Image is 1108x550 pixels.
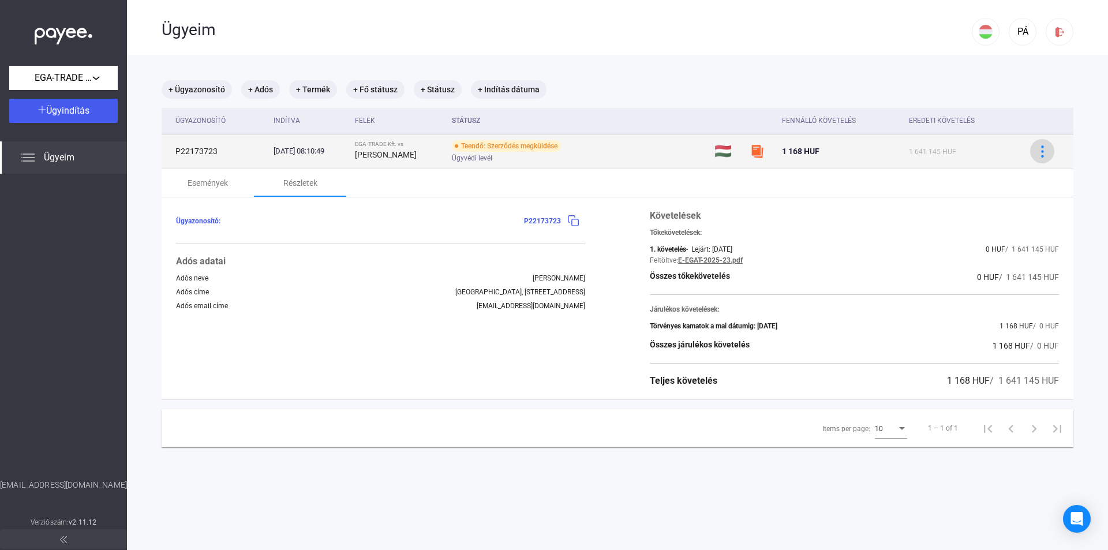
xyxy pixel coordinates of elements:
img: more-blue [1036,145,1049,158]
img: copy-blue [567,215,579,227]
img: white-payee-white-dot.svg [35,21,92,45]
div: 1. követelés [650,245,686,253]
span: 1 168 HUF [1000,322,1033,330]
div: Open Intercom Messenger [1063,505,1091,533]
div: PÁ [1013,25,1032,39]
td: P22173723 [162,134,269,169]
div: [GEOGRAPHIC_DATA], [STREET_ADDRESS] [455,288,585,296]
div: Teendő: Szerződés megküldése [452,140,561,152]
button: PÁ [1009,18,1036,46]
button: Previous page [1000,417,1023,440]
button: First page [976,417,1000,440]
button: more-blue [1030,139,1054,163]
mat-chip: + Ügyazonosító [162,80,232,99]
span: 1 168 HUF [782,147,819,156]
span: Ügyvédi levél [452,151,492,165]
span: P22173723 [524,217,561,225]
img: plus-white.svg [38,106,46,114]
div: Követelések [650,209,1059,223]
div: Teljes követelés [650,374,717,388]
mat-chip: + Fő státusz [346,80,405,99]
div: Tőkekövetelések: [650,229,1059,237]
img: szamlazzhu-mini [750,144,764,158]
button: Ügyindítás [9,99,118,123]
img: list.svg [21,151,35,164]
button: HU [972,18,1000,46]
span: Ügyeim [44,151,74,164]
div: Adós neve [176,274,208,282]
div: Indítva [274,114,300,128]
span: 1 641 145 HUF [909,148,956,156]
span: 0 HUF [986,245,1005,253]
button: Next page [1023,417,1046,440]
span: / 1 641 145 HUF [999,272,1059,282]
mat-select: Items per page: [875,421,907,435]
div: Ügyazonosító [175,114,264,128]
span: / 1 641 145 HUF [1005,245,1059,253]
div: Ügyeim [162,20,972,40]
div: Adós címe [176,288,209,296]
div: [DATE] 08:10:49 [274,145,346,157]
mat-chip: + Indítás dátuma [471,80,546,99]
td: 🇭🇺 [710,134,746,169]
div: Feltöltve: [650,256,678,264]
div: Részletek [283,176,317,190]
strong: v2.11.12 [69,518,96,526]
div: Ügyazonosító [175,114,226,128]
div: Adós email címe [176,302,228,310]
th: Státusz [447,108,710,134]
div: [PERSON_NAME] [533,274,585,282]
div: [EMAIL_ADDRESS][DOMAIN_NAME] [477,302,585,310]
span: 1 168 HUF [947,375,990,386]
div: Járulékos követelések: [650,305,1059,313]
mat-chip: + Termék [289,80,337,99]
img: logout-red [1054,26,1066,38]
span: 1 168 HUF [993,341,1030,350]
span: / 1 641 145 HUF [990,375,1059,386]
mat-chip: + Státusz [414,80,462,99]
div: Összes járulékos követelés [650,339,750,353]
div: Items per page: [822,422,870,436]
mat-chip: + Adós [241,80,280,99]
div: 1 – 1 of 1 [928,421,958,435]
div: Adós adatai [176,255,585,268]
div: Fennálló követelés [782,114,856,128]
span: 10 [875,425,883,433]
span: Ügyazonosító: [176,217,220,225]
img: arrow-double-left-grey.svg [60,536,67,543]
button: EGA-TRADE Kft. [9,66,118,90]
div: Eredeti követelés [909,114,1016,128]
div: EGA-TRADE Kft. vs [355,141,442,148]
button: Last page [1046,417,1069,440]
span: EGA-TRADE Kft. [35,71,92,85]
div: Összes tőkekövetelés [650,270,730,284]
div: Események [188,176,228,190]
div: Felek [355,114,442,128]
span: Ügyindítás [46,105,89,116]
span: 0 HUF [977,272,999,282]
img: HU [979,25,993,39]
button: copy-blue [561,209,585,233]
div: Eredeti követelés [909,114,975,128]
div: Törvényes kamatok a mai dátumig: [DATE] [650,322,777,330]
span: / 0 HUF [1030,341,1059,350]
div: - Lejárt: [DATE] [686,245,732,253]
span: / 0 HUF [1033,322,1059,330]
a: E-EGAT-2025-23.pdf [678,256,743,264]
div: Felek [355,114,375,128]
div: Fennálló követelés [782,114,900,128]
div: Indítva [274,114,346,128]
strong: [PERSON_NAME] [355,150,417,159]
button: logout-red [1046,18,1073,46]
